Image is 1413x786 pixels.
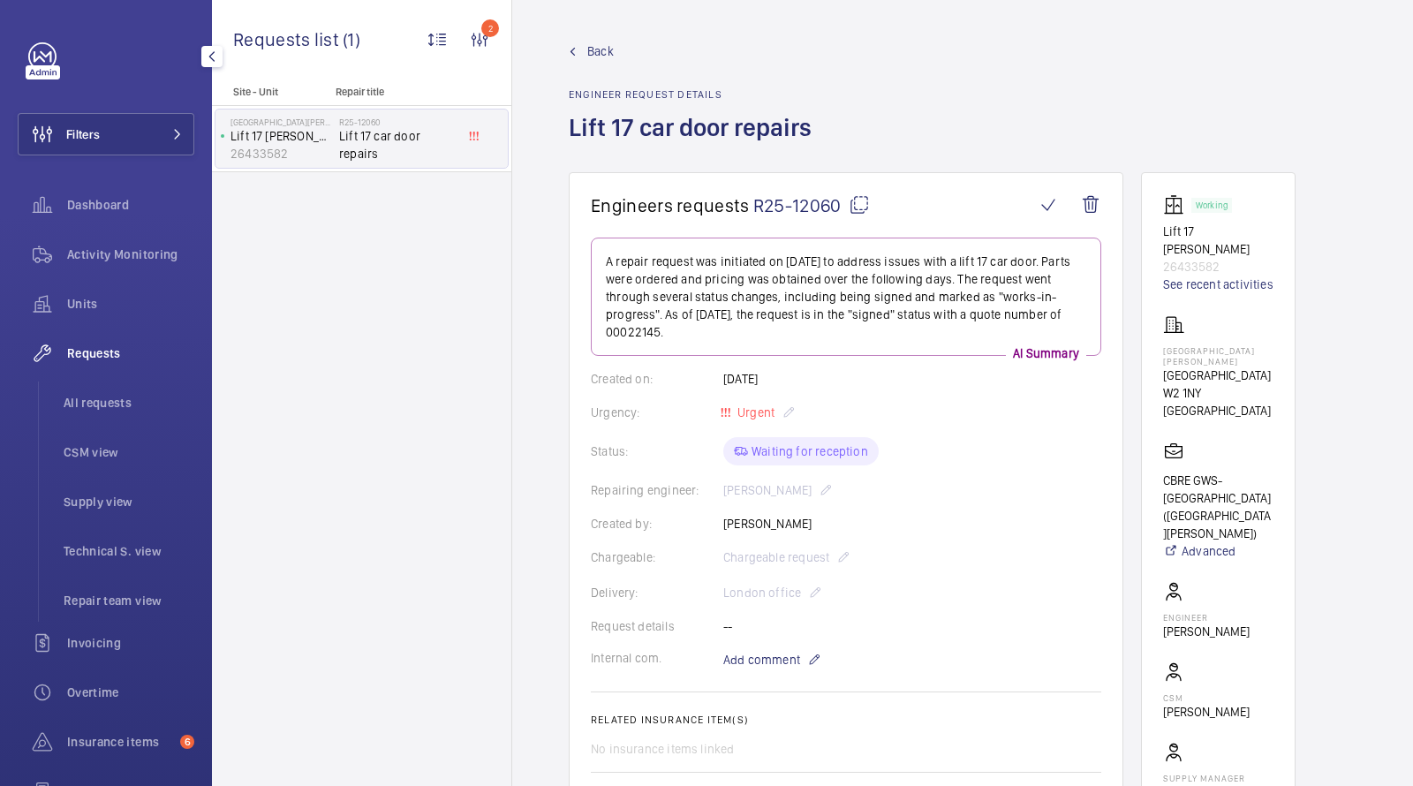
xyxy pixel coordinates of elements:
[233,28,343,50] span: Requests list
[1163,345,1273,367] p: [GEOGRAPHIC_DATA][PERSON_NAME]
[67,684,194,701] span: Overtime
[230,145,332,162] p: 26433582
[587,42,614,60] span: Back
[67,634,194,652] span: Invoicing
[753,194,870,216] span: R25-12060
[64,493,194,510] span: Supply view
[606,253,1086,341] p: A repair request was initiated on [DATE] to address issues with a lift 17 car door. Parts were or...
[591,714,1101,726] h2: Related insurance item(s)
[569,88,822,101] h2: Engineer request details
[1163,703,1250,721] p: [PERSON_NAME]
[1163,194,1191,215] img: elevator.svg
[1163,472,1273,542] p: CBRE GWS- [GEOGRAPHIC_DATA] ([GEOGRAPHIC_DATA][PERSON_NAME])
[67,196,194,214] span: Dashboard
[64,592,194,609] span: Repair team view
[66,125,100,143] span: Filters
[1163,384,1273,419] p: W2 1NY [GEOGRAPHIC_DATA]
[1163,623,1250,640] p: [PERSON_NAME]
[1163,258,1273,276] p: 26433582
[67,246,194,263] span: Activity Monitoring
[64,542,194,560] span: Technical S. view
[1163,223,1273,258] p: Lift 17 [PERSON_NAME]
[339,127,456,162] span: Lift 17 car door repairs
[1163,612,1250,623] p: Engineer
[1196,202,1228,208] p: Working
[230,127,332,145] p: Lift 17 [PERSON_NAME]
[1163,692,1250,703] p: CSM
[212,86,329,98] p: Site - Unit
[67,733,173,751] span: Insurance items
[1006,344,1086,362] p: AI Summary
[64,394,194,412] span: All requests
[1163,542,1273,560] a: Advanced
[591,194,750,216] span: Engineers requests
[67,344,194,362] span: Requests
[1163,773,1273,783] p: Supply manager
[67,295,194,313] span: Units
[1163,276,1273,293] a: See recent activities
[339,117,456,127] h2: R25-12060
[230,117,332,127] p: [GEOGRAPHIC_DATA][PERSON_NAME]
[64,443,194,461] span: CSM view
[1163,367,1273,384] p: [GEOGRAPHIC_DATA]
[336,86,452,98] p: Repair title
[18,113,194,155] button: Filters
[180,735,194,749] span: 6
[723,651,800,669] span: Add comment
[569,111,822,172] h1: Lift 17 car door repairs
